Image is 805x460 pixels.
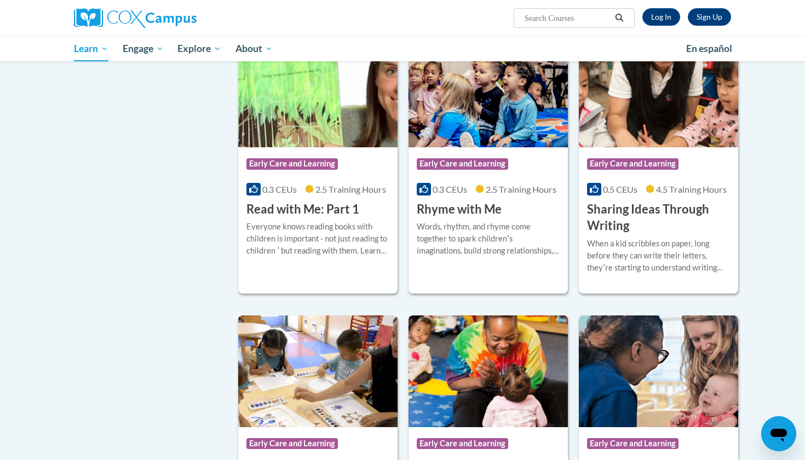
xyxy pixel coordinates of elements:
span: Explore [177,42,221,55]
a: Learn [67,36,116,61]
span: 2.5 Training Hours [315,184,386,194]
span: Engage [123,42,164,55]
span: 4.5 Training Hours [656,184,727,194]
div: Words, rhythm, and rhyme come together to spark childrenʹs imaginations, build strong relationshi... [417,221,560,257]
h3: Read with Me: Part 1 [246,201,359,218]
div: Everyone knows reading books with children is important - not just reading to children ʹ but read... [246,221,389,257]
span: 0.3 CEUs [262,184,297,194]
span: En español [686,43,732,54]
a: Register [688,8,731,26]
div: Main menu [58,36,748,61]
img: Course Logo [579,36,738,147]
a: About [228,36,280,61]
a: Explore [170,36,228,61]
a: Cox Campus [74,8,282,28]
input: Search Courses [524,12,611,25]
span: 2.5 Training Hours [486,184,556,194]
img: Course Logo [409,315,568,427]
img: Course Logo [409,36,568,147]
span: Early Care and Learning [587,438,679,449]
img: Course Logo [238,315,398,427]
iframe: Button to launch messaging window [761,416,796,451]
span: Early Care and Learning [246,438,338,449]
span: Early Care and Learning [417,158,508,169]
a: Log In [642,8,680,26]
img: Course Logo [238,36,398,147]
span: Learn [74,42,108,55]
span: About [235,42,273,55]
span: 0.5 CEUs [603,184,637,194]
span: Early Care and Learning [417,438,508,449]
a: Course LogoEarly Care and Learning0.3 CEUs2.5 Training Hours Read with Me: Part 1Everyone knows r... [238,36,398,293]
span: 0.3 CEUs [433,184,467,194]
div: When a kid scribbles on paper, long before they can write their letters, theyʹre starting to unde... [587,238,730,274]
img: Cox Campus [74,8,197,28]
a: Engage [116,36,171,61]
a: Course LogoEarly Care and Learning0.3 CEUs2.5 Training Hours Rhyme with MeWords, rhythm, and rhym... [409,36,568,293]
span: Early Care and Learning [246,158,338,169]
h3: Sharing Ideas Through Writing [587,201,730,235]
a: Course LogoEarly Care and Learning0.5 CEUs4.5 Training Hours Sharing Ideas Through WritingWhen a ... [579,36,738,293]
img: Course Logo [579,315,738,427]
span: Early Care and Learning [587,158,679,169]
h3: Rhyme with Me [417,201,502,218]
button: Search [611,12,628,25]
a: En español [679,37,739,60]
